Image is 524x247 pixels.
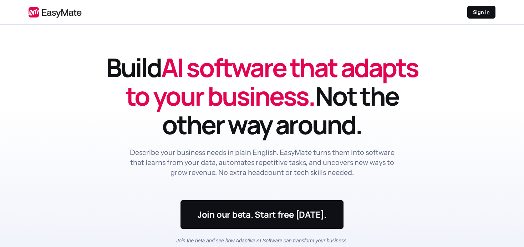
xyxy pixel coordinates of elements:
[105,53,419,139] h1: Build Not the other way around.
[126,50,418,114] span: AI software that adapts to your business.
[29,7,82,18] img: EasyMate logo
[473,9,490,16] p: Sign in
[128,147,396,177] p: Describe your business needs in plain English. EasyMate turns them into software that learns from...
[467,6,495,19] a: Sign in
[176,238,348,243] em: Join the beta and see how Adaptive AI Software can transform your business.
